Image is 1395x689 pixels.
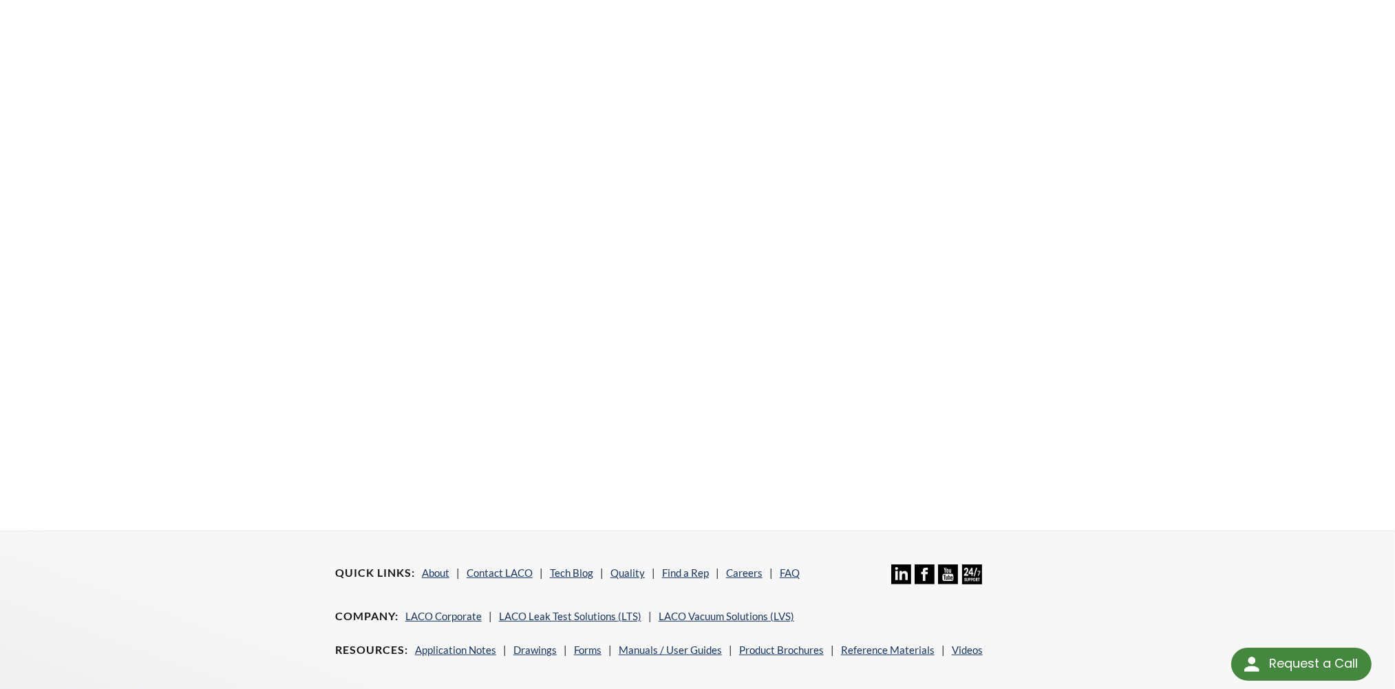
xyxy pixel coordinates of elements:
[952,644,983,656] a: Videos
[415,644,496,656] a: Application Notes
[619,644,722,656] a: Manuals / User Guides
[467,566,533,579] a: Contact LACO
[659,610,794,622] a: LACO Vacuum Solutions (LVS)
[780,566,800,579] a: FAQ
[739,644,824,656] a: Product Brochures
[405,610,482,622] a: LACO Corporate
[962,574,982,586] a: 24/7 Support
[499,610,641,622] a: LACO Leak Test Solutions (LTS)
[513,644,557,656] a: Drawings
[1231,648,1372,681] div: Request a Call
[550,566,593,579] a: Tech Blog
[335,643,408,657] h4: Resources
[841,644,935,656] a: Reference Materials
[610,566,645,579] a: Quality
[726,566,763,579] a: Careers
[422,566,449,579] a: About
[1241,653,1263,675] img: round button
[1269,648,1358,679] div: Request a Call
[574,644,601,656] a: Forms
[662,566,709,579] a: Find a Rep
[335,566,415,580] h4: Quick Links
[335,609,398,624] h4: Company
[962,564,982,584] img: 24/7 Support Icon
